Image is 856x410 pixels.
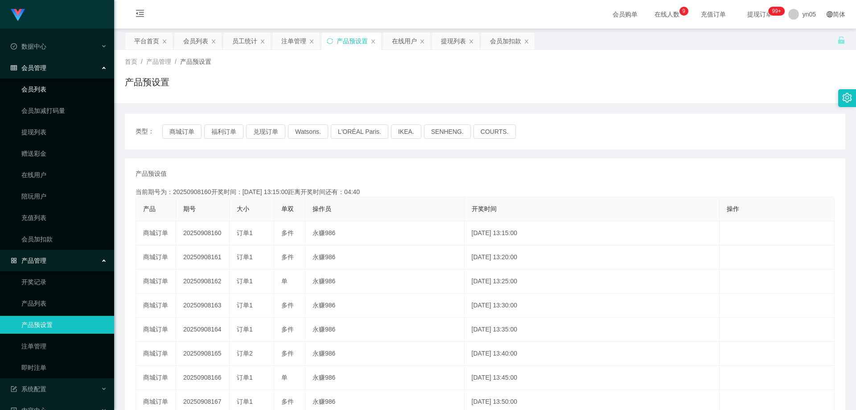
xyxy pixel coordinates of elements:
span: 操作员 [313,205,331,212]
div: 会员列表 [183,33,208,50]
span: 订单1 [237,302,253,309]
span: 订单1 [237,253,253,261]
span: 产品管理 [11,257,46,264]
span: 产品预设值 [136,169,167,178]
div: 员工统计 [232,33,257,50]
span: 大小 [237,205,249,212]
i: 图标: table [11,65,17,71]
a: 产品预设置 [21,316,107,334]
span: 系统配置 [11,385,46,393]
i: 图标: close [162,39,167,44]
a: 陪玩用户 [21,187,107,205]
span: 订单1 [237,398,253,405]
td: 20250908166 [176,366,230,390]
i: 图标: sync [327,38,333,44]
td: [DATE] 13:35:00 [465,318,720,342]
td: 永赚986 [305,245,465,269]
td: 20250908162 [176,269,230,294]
td: 永赚986 [305,269,465,294]
a: 会员加扣款 [21,230,107,248]
span: 期号 [183,205,196,212]
a: 提现列表 [21,123,107,141]
div: 会员加扣款 [490,33,521,50]
sup: 274 [768,7,784,16]
i: 图标: close [469,39,474,44]
td: [DATE] 13:15:00 [465,221,720,245]
a: 在线用户 [21,166,107,184]
span: 多件 [281,229,294,236]
span: / [141,58,143,65]
i: 图标: check-circle-o [11,43,17,50]
span: 单 [281,374,288,381]
button: Watsons. [288,124,328,139]
i: 图标: appstore-o [11,257,17,264]
a: 开奖记录 [21,273,107,291]
td: 20250908164 [176,318,230,342]
span: 操作 [727,205,739,212]
button: L'ORÉAL Paris. [331,124,388,139]
p: 9 [682,7,685,16]
td: 商城订单 [136,245,176,269]
i: 图标: setting [842,93,852,103]
i: 图标: form [11,386,17,392]
td: 商城订单 [136,294,176,318]
td: [DATE] 13:30:00 [465,294,720,318]
span: 首页 [125,58,137,65]
button: COURTS. [473,124,516,139]
span: 订单1 [237,229,253,236]
button: 福利订单 [204,124,243,139]
a: 注单管理 [21,337,107,355]
span: 订单1 [237,374,253,381]
a: 赠送彩金 [21,145,107,162]
span: 在线人数 [650,11,684,17]
h1: 产品预设置 [125,75,169,89]
td: 永赚986 [305,342,465,366]
span: 多件 [281,326,294,333]
span: 充值订单 [696,11,730,17]
span: 产品管理 [146,58,171,65]
div: 当前期号为：20250908160开奖时间：[DATE] 13:15:00距离开奖时间还有：04:40 [136,187,835,197]
span: 订单2 [237,350,253,357]
td: 永赚986 [305,294,465,318]
td: [DATE] 13:20:00 [465,245,720,269]
a: 会员列表 [21,80,107,98]
button: IKEA. [391,124,421,139]
td: 20250908163 [176,294,230,318]
td: 商城订单 [136,342,176,366]
span: 类型： [136,124,162,139]
span: 单 [281,277,288,285]
button: SENHENG. [424,124,471,139]
div: 注单管理 [281,33,306,50]
span: 会员管理 [11,64,46,71]
i: 图标: close [309,39,314,44]
td: [DATE] 13:25:00 [465,269,720,294]
a: 会员加减打码量 [21,102,107,120]
span: 产品预设置 [180,58,211,65]
span: 订单1 [237,277,253,285]
span: 多件 [281,350,294,357]
span: 提现订单 [743,11,777,17]
a: 即时注单 [21,359,107,377]
td: 商城订单 [136,269,176,294]
td: 永赚986 [305,366,465,390]
td: 20250908160 [176,221,230,245]
span: 订单1 [237,326,253,333]
a: 充值列表 [21,209,107,227]
span: 多件 [281,302,294,309]
span: 数据中心 [11,43,46,50]
img: logo.9652507e.png [11,9,25,21]
div: 在线用户 [392,33,417,50]
span: 开奖时间 [472,205,497,212]
div: 平台首页 [134,33,159,50]
i: 图标: close [420,39,425,44]
td: 商城订单 [136,221,176,245]
sup: 9 [679,7,688,16]
td: [DATE] 13:40:00 [465,342,720,366]
td: 20250908165 [176,342,230,366]
i: 图标: menu-fold [125,0,155,29]
span: 单双 [281,205,294,212]
div: 产品预设置 [337,33,368,50]
button: 兑现订单 [246,124,285,139]
span: / [175,58,177,65]
i: 图标: unlock [837,36,845,44]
